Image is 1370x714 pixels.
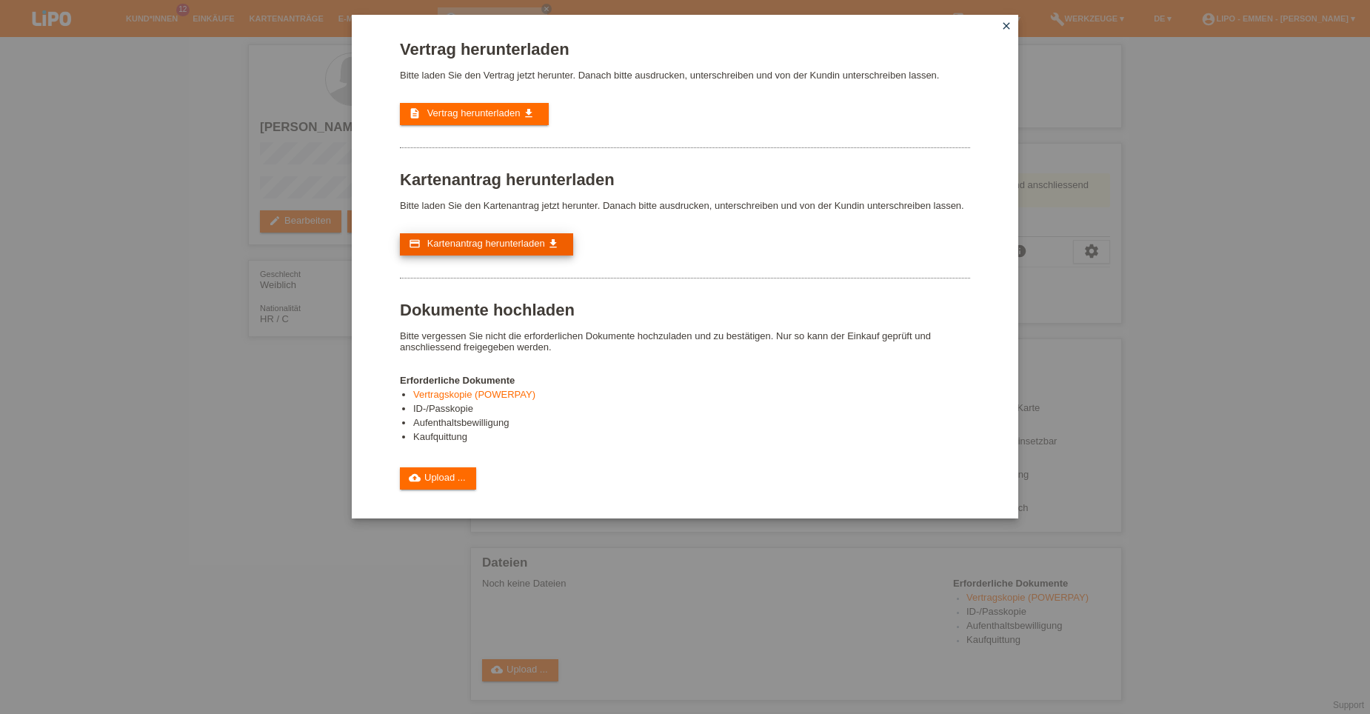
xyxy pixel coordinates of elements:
[400,233,573,256] a: credit_card Kartenantrag herunterladen get_app
[400,301,970,319] h1: Dokumente hochladen
[413,431,970,445] li: Kaufquittung
[400,467,476,490] a: cloud_uploadUpload ...
[400,70,970,81] p: Bitte laden Sie den Vertrag jetzt herunter. Danach bitte ausdrucken, unterschreiben und von der K...
[400,40,970,59] h1: Vertrag herunterladen
[400,375,970,386] h4: Erforderliche Dokumente
[400,170,970,189] h1: Kartenantrag herunterladen
[523,107,535,119] i: get_app
[427,107,521,119] span: Vertrag herunterladen
[400,103,549,125] a: description Vertrag herunterladen get_app
[413,403,970,417] li: ID-/Passkopie
[409,107,421,119] i: description
[409,238,421,250] i: credit_card
[427,238,545,249] span: Kartenantrag herunterladen
[409,472,421,484] i: cloud_upload
[413,417,970,431] li: Aufenthaltsbewilligung
[997,19,1016,36] a: close
[547,238,559,250] i: get_app
[413,389,535,400] a: Vertragskopie (POWERPAY)
[400,330,970,353] p: Bitte vergessen Sie nicht die erforderlichen Dokumente hochzuladen und zu bestätigen. Nur so kann...
[400,200,970,211] p: Bitte laden Sie den Kartenantrag jetzt herunter. Danach bitte ausdrucken, unterschreiben und von ...
[1000,20,1012,32] i: close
